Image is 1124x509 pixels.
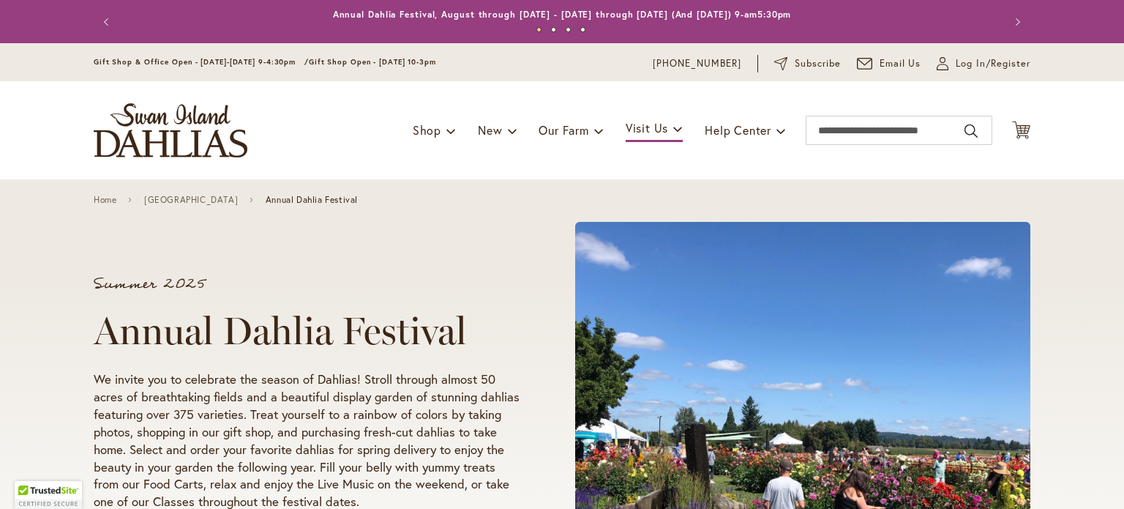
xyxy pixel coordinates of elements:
[266,195,358,205] span: Annual Dahlia Festival
[566,27,571,32] button: 3 of 4
[309,57,436,67] span: Gift Shop Open - [DATE] 10-3pm
[1001,7,1030,37] button: Next
[857,56,921,71] a: Email Us
[774,56,841,71] a: Subscribe
[626,120,668,135] span: Visit Us
[536,27,542,32] button: 1 of 4
[94,277,520,291] p: Summer 2025
[94,7,123,37] button: Previous
[94,195,116,205] a: Home
[413,122,441,138] span: Shop
[705,122,771,138] span: Help Center
[551,27,556,32] button: 2 of 4
[580,27,585,32] button: 4 of 4
[937,56,1030,71] a: Log In/Register
[880,56,921,71] span: Email Us
[94,309,520,353] h1: Annual Dahlia Festival
[15,481,82,509] div: TrustedSite Certified
[653,56,741,71] a: [PHONE_NUMBER]
[795,56,841,71] span: Subscribe
[539,122,588,138] span: Our Farm
[94,103,247,157] a: store logo
[144,195,238,205] a: [GEOGRAPHIC_DATA]
[956,56,1030,71] span: Log In/Register
[94,57,309,67] span: Gift Shop & Office Open - [DATE]-[DATE] 9-4:30pm /
[478,122,502,138] span: New
[333,9,792,20] a: Annual Dahlia Festival, August through [DATE] - [DATE] through [DATE] (And [DATE]) 9-am5:30pm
